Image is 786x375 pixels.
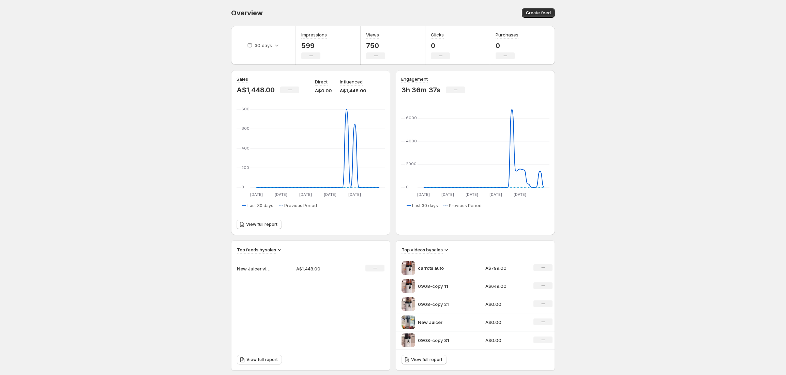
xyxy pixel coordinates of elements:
text: [DATE] [348,192,361,197]
span: Previous Period [449,203,482,208]
h3: Clicks [431,31,444,38]
text: 2000 [406,161,417,166]
p: 0908-copy 11 [418,283,469,290]
span: Create feed [526,10,551,16]
text: [DATE] [489,192,502,197]
p: New Juicer [418,319,469,326]
p: A$0.00 [485,301,526,308]
p: 750 [366,42,385,50]
span: Last 30 days [247,203,273,208]
p: A$0.00 [485,337,526,344]
a: View full report [237,355,282,364]
a: View full report [237,220,282,229]
p: Direct [315,78,328,85]
text: 800 [241,107,250,111]
img: carrots auto [402,261,415,275]
text: 400 [241,146,250,151]
p: 30 days [255,42,272,49]
img: 0908-copy 31 [402,333,415,347]
p: A$799.00 [485,265,526,271]
text: [DATE] [417,192,430,197]
text: [DATE] [299,192,312,197]
span: View full report [411,357,442,362]
p: 0 [431,42,450,50]
text: [DATE] [466,192,478,197]
text: 0 [406,185,409,189]
span: View full report [246,222,277,227]
h3: Sales [237,76,248,82]
p: New Juicer video [237,265,271,272]
span: Overview [231,9,262,17]
text: [DATE] [514,192,526,197]
p: A$1,448.00 [296,265,345,272]
text: [DATE] [275,192,287,197]
h3: Impressions [301,31,327,38]
p: 0908-copy 31 [418,337,469,344]
h3: Engagement [401,76,428,82]
span: Last 30 days [412,203,438,208]
p: Influenced [340,78,363,85]
p: A$0.00 [485,319,526,326]
p: 599 [301,42,327,50]
h3: Views [366,31,379,38]
span: View full report [246,357,278,362]
img: 0908-copy 21 [402,297,415,311]
text: [DATE] [324,192,336,197]
text: [DATE] [250,192,263,197]
p: 0 [496,42,518,50]
p: 0908-copy 21 [418,301,469,308]
p: carrots auto [418,265,469,271]
img: 0908-copy 11 [402,279,415,293]
text: 200 [241,165,249,170]
img: New Juicer [402,315,415,329]
p: 3h 36m 37s [401,86,440,94]
p: A$1,448.00 [237,86,275,94]
text: 4000 [406,139,417,143]
button: Create feed [522,8,555,18]
h3: Top videos by sales [402,246,443,253]
h3: Top feeds by sales [237,246,276,253]
span: Previous Period [284,203,317,208]
p: A$649.00 [485,283,526,290]
text: 6000 [406,115,417,120]
text: [DATE] [441,192,454,197]
p: A$1,448.00 [340,87,366,94]
h3: Purchases [496,31,518,38]
text: 0 [241,185,244,189]
a: View full report [402,355,447,364]
text: 600 [241,126,250,131]
p: A$0.00 [315,87,332,94]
